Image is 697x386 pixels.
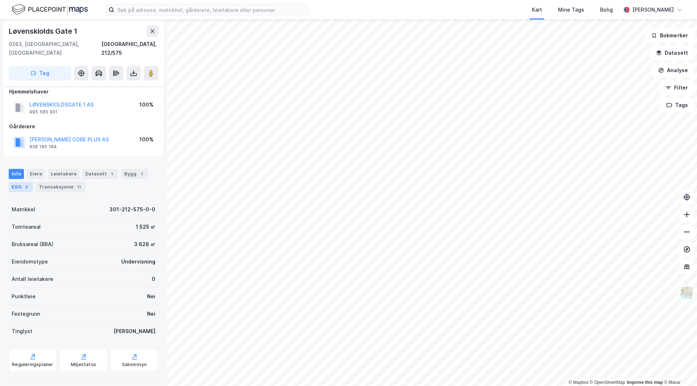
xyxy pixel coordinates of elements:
[9,169,24,179] div: Info
[12,362,53,368] div: Reguleringsplaner
[12,240,53,249] div: Bruksareal (BRA)
[71,362,96,368] div: Miljøstatus
[147,310,155,318] div: Nei
[9,182,33,192] div: ESG
[9,40,101,57] div: 0263, [GEOGRAPHIC_DATA], [GEOGRAPHIC_DATA]
[108,170,115,178] div: 1
[138,170,145,178] div: 1
[9,66,71,80] button: Tag
[121,169,148,179] div: Bygg
[12,3,88,16] img: logo.f888ab2527a4732fd821a326f86c7f29.svg
[680,286,694,300] img: Z
[650,46,694,60] button: Datasett
[29,144,57,150] div: 928 185 184
[82,169,118,179] div: Datasett
[122,362,147,368] div: Saksinnsyn
[12,310,40,318] div: Festegrunn
[152,275,155,283] div: 0
[632,5,674,14] div: [PERSON_NAME]
[114,327,155,336] div: [PERSON_NAME]
[121,257,155,266] div: Undervisning
[558,5,584,14] div: Mine Tags
[659,80,694,95] button: Filter
[23,183,30,191] div: 2
[76,183,83,191] div: 11
[600,5,613,14] div: Bolig
[627,380,663,385] a: Improve this map
[48,169,80,179] div: Leietakere
[134,240,155,249] div: 3 628 ㎡
[139,100,154,109] div: 100%
[101,40,158,57] div: [GEOGRAPHIC_DATA], 212/575
[645,28,694,43] button: Bokmerker
[590,380,625,385] a: OpenStreetMap
[147,292,155,301] div: Nei
[29,109,58,115] div: 995 585 901
[12,223,41,231] div: Tomteareal
[12,275,53,283] div: Antall leietakere
[12,257,48,266] div: Eiendomstype
[12,205,35,214] div: Matrikkel
[9,87,158,96] div: Hjemmelshaver
[568,380,588,385] a: Mapbox
[660,98,694,112] button: Tags
[27,169,45,179] div: Eiere
[12,327,32,336] div: Tinglyst
[36,182,86,192] div: Transaksjoner
[12,292,36,301] div: Punktleie
[109,205,155,214] div: 301-212-575-0-0
[652,63,694,78] button: Analyse
[661,351,697,386] iframe: Chat Widget
[532,5,542,14] div: Kart
[114,4,308,15] input: Søk på adresse, matrikkel, gårdeiere, leietakere eller personer
[136,223,155,231] div: 1 525 ㎡
[9,122,158,131] div: Gårdeiere
[139,135,154,144] div: 100%
[9,25,79,37] div: Løvenskiolds Gate 1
